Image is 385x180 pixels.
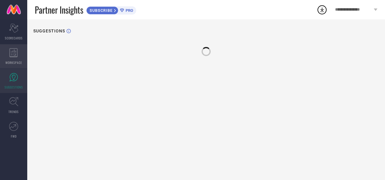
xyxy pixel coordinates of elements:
span: TRENDS [8,109,19,114]
span: PRO [124,8,133,13]
span: FWD [11,134,17,138]
a: SUBSCRIBEPRO [86,5,136,15]
div: Open download list [317,4,327,15]
span: WORKSPACE [5,60,22,65]
span: SCORECARDS [5,36,23,40]
span: SUBSCRIBE [87,8,114,13]
h1: SUGGESTIONS [33,28,65,33]
span: SUGGESTIONS [5,85,23,89]
span: Partner Insights [35,4,83,16]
